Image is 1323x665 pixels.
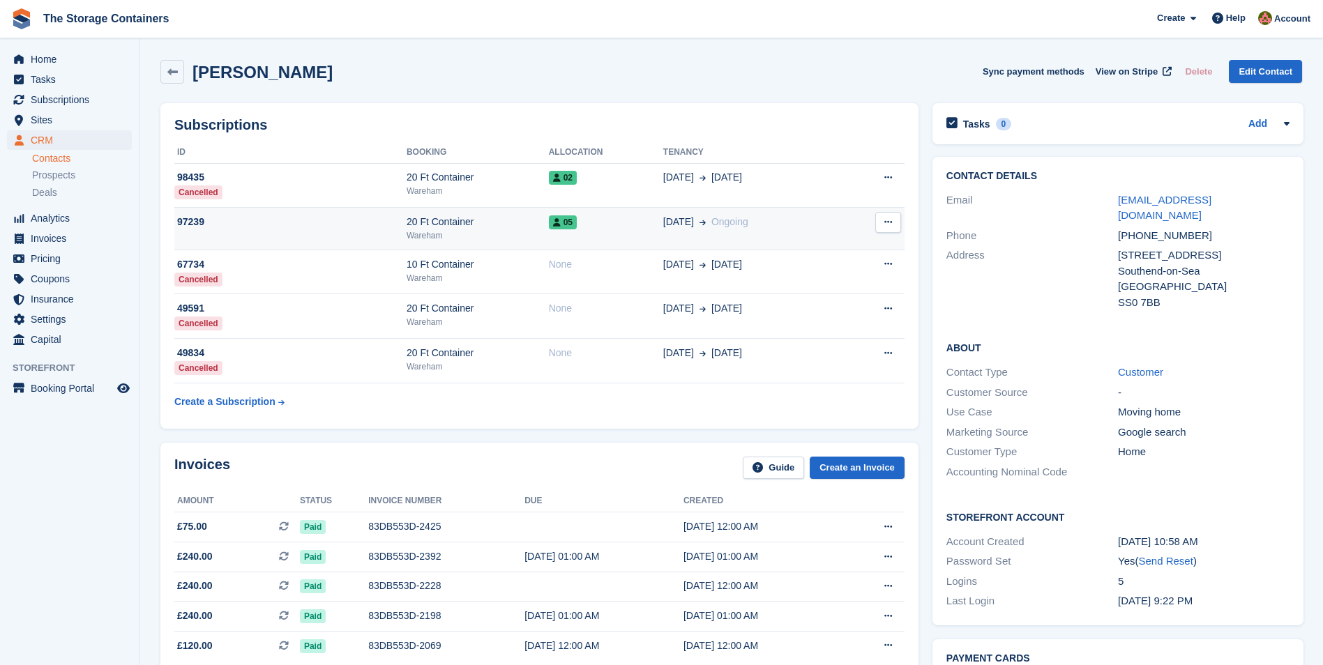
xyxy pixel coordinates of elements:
a: Edit Contact [1229,60,1302,83]
div: [DATE] 01:00 AM [524,549,683,564]
a: Create a Subscription [174,389,285,415]
div: 5 [1118,574,1290,590]
span: Create [1157,11,1185,25]
div: Wareham [407,316,549,328]
a: menu [7,289,132,309]
div: Phone [946,228,1118,244]
div: 20 Ft Container [407,301,549,316]
div: Address [946,247,1118,310]
div: 0 [996,118,1012,130]
div: - [1118,385,1290,401]
div: Account Created [946,534,1118,550]
h2: Payment cards [946,653,1290,664]
span: Paid [300,579,326,593]
div: [DATE] 12:00 AM [683,519,842,534]
div: Wareham [407,360,549,373]
span: Tasks [31,70,114,89]
a: Send Reset [1138,555,1193,567]
div: [GEOGRAPHIC_DATA] [1118,279,1290,295]
th: Status [300,490,368,512]
span: Paid [300,639,326,653]
div: Home [1118,444,1290,460]
div: Wareham [407,185,549,197]
h2: About [946,340,1290,354]
a: menu [7,70,132,89]
a: Prospects [32,168,132,183]
div: 83DB553D-2228 [368,579,524,593]
span: £240.00 [177,579,213,593]
span: £240.00 [177,609,213,623]
span: Paid [300,550,326,564]
a: Preview store [115,380,132,397]
div: [DATE] 10:58 AM [1118,534,1290,550]
div: Email [946,192,1118,224]
div: Password Set [946,553,1118,570]
span: Booking Portal [31,379,114,398]
div: Customer Source [946,385,1118,401]
span: Coupons [31,269,114,289]
a: menu [7,208,132,228]
h2: Contact Details [946,171,1290,182]
div: Wareham [407,272,549,284]
a: menu [7,379,132,398]
div: None [549,301,663,316]
a: Guide [743,457,804,480]
span: Pricing [31,249,114,268]
th: ID [174,142,407,164]
h2: Tasks [963,118,990,130]
span: [DATE] [663,170,694,185]
span: CRM [31,130,114,150]
h2: Subscriptions [174,117,905,133]
a: menu [7,269,132,289]
div: Logins [946,574,1118,590]
div: 67734 [174,257,407,272]
div: 83DB553D-2198 [368,609,524,623]
div: Accounting Nominal Code [946,464,1118,480]
span: Analytics [31,208,114,228]
div: 20 Ft Container [407,215,549,229]
div: [PHONE_NUMBER] [1118,228,1290,244]
a: menu [7,49,132,69]
span: Capital [31,330,114,349]
span: 02 [549,171,577,185]
span: Ongoing [711,216,748,227]
div: Contact Type [946,365,1118,381]
h2: [PERSON_NAME] [192,63,333,82]
th: Tenancy [663,142,843,164]
a: Contacts [32,152,132,165]
img: stora-icon-8386f47178a22dfd0bd8f6a31ec36ba5ce8667c1dd55bd0f319d3a0aa187defe.svg [11,8,32,29]
a: Create an Invoice [810,457,905,480]
a: The Storage Containers [38,7,174,30]
div: [DATE] 01:00 AM [524,609,683,623]
a: Customer [1118,366,1163,378]
span: 05 [549,215,577,229]
span: [DATE] [711,257,742,272]
div: 49591 [174,301,407,316]
button: Sync payment methods [983,60,1084,83]
th: Amount [174,490,300,512]
th: Invoice number [368,490,524,512]
div: Moving home [1118,404,1290,420]
div: 97239 [174,215,407,229]
a: menu [7,90,132,109]
div: [DATE] 12:00 AM [524,639,683,653]
span: Paid [300,520,326,534]
a: menu [7,309,132,329]
span: [DATE] [711,346,742,360]
button: Delete [1179,60,1218,83]
th: Allocation [549,142,663,164]
a: menu [7,330,132,349]
span: Invoices [31,229,114,248]
div: 20 Ft Container [407,346,549,360]
a: View on Stripe [1090,60,1174,83]
span: Help [1226,11,1246,25]
span: £240.00 [177,549,213,564]
th: Created [683,490,842,512]
span: Subscriptions [31,90,114,109]
div: 83DB553D-2392 [368,549,524,564]
span: Account [1274,12,1310,26]
a: Deals [32,185,132,200]
div: None [549,257,663,272]
div: Yes [1118,553,1290,570]
div: Cancelled [174,316,222,330]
